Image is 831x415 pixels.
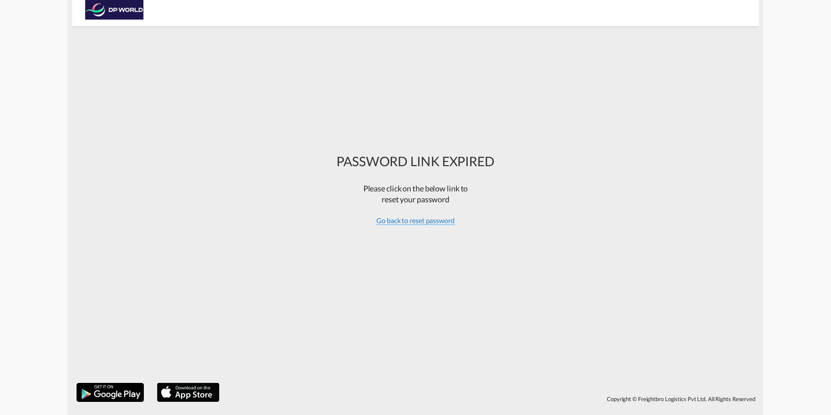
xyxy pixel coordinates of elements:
[76,382,145,403] img: google.png
[156,382,220,403] img: apple.png
[382,194,449,204] span: reset your password
[376,216,455,225] span: Go back to reset password
[224,392,759,406] div: Copyright © Freightbro Logistics Pvt Ltd. All Rights Reserved
[363,184,468,193] span: Please click on the below link to
[336,152,495,170] div: PASSWORD LINK EXPIRED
